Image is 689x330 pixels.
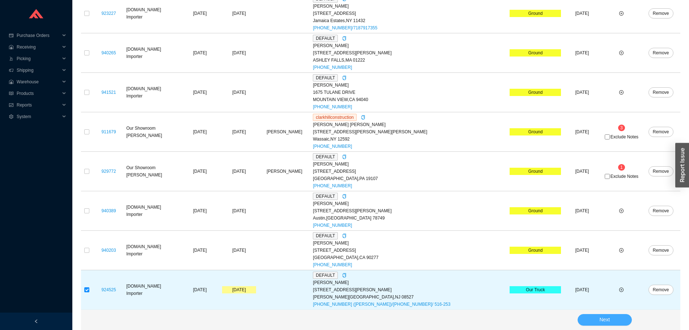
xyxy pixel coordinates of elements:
td: [DATE] [179,73,221,112]
span: Next [599,316,610,324]
td: [DATE] [179,191,221,231]
div: [PERSON_NAME] [313,279,507,286]
a: 940265 [102,50,116,55]
span: Products [17,88,60,99]
td: [DATE] [179,231,221,270]
span: read [9,91,14,96]
input: Exclude Notes [605,134,610,139]
td: [DATE] [562,152,601,191]
div: [PERSON_NAME] [313,160,507,168]
div: Copy [342,35,346,42]
div: [PERSON_NAME] [313,239,507,247]
span: copy [342,234,346,238]
div: [DOMAIN_NAME] Importer [126,6,178,21]
div: Copy [342,153,346,160]
div: [DATE] [222,286,256,293]
span: DEFAULT [313,272,338,279]
div: [PERSON_NAME] [313,42,507,49]
div: Copy [342,74,346,82]
span: copy [342,76,346,80]
div: [STREET_ADDRESS] [313,168,507,175]
div: [DATE] [222,49,256,57]
div: ASHLEY FALLS , MA 01222 [313,57,507,64]
a: 923227 [102,11,116,16]
div: [GEOGRAPHIC_DATA] , CA 90277 [313,254,507,261]
span: Remove [653,286,669,293]
span: Shipping [17,64,60,76]
span: DEFAULT [313,193,338,200]
div: Ground [510,128,561,135]
span: plus-circle [619,288,624,292]
span: DEFAULT [313,232,338,239]
button: Next [578,314,632,326]
td: [DATE] [179,112,221,152]
span: copy [361,115,365,120]
div: Our Showroom [PERSON_NAME] [126,125,178,139]
span: copy [342,273,346,277]
td: [PERSON_NAME] [258,112,312,152]
span: left [34,319,38,323]
div: Ground [510,10,561,17]
a: 911679 [102,129,116,134]
td: [DATE] [562,73,601,112]
div: Our Showroom [PERSON_NAME] [126,164,178,179]
span: Remove [653,10,669,17]
button: Remove [648,48,673,58]
a: 940389 [102,208,116,213]
button: Remove [648,206,673,216]
td: [DATE] [562,231,601,270]
div: [PERSON_NAME] [PERSON_NAME] [313,121,507,128]
div: [PERSON_NAME] [313,3,507,10]
div: [STREET_ADDRESS][PERSON_NAME][PERSON_NAME] [313,128,507,135]
span: Remove [653,49,669,57]
span: setting [9,114,14,119]
div: [PERSON_NAME][GEOGRAPHIC_DATA] , NJ 08527 [313,293,507,301]
div: Ground [510,168,561,175]
div: Copy [361,114,365,121]
span: Exclude Notes [611,174,638,179]
button: Remove [648,166,673,176]
button: Remove [648,87,673,97]
button: Remove [648,285,673,295]
button: Remove [648,245,673,255]
div: [DATE] [222,89,256,96]
span: clarkhillconstruction [313,114,357,121]
div: [DATE] [222,10,256,17]
span: Receiving [17,41,60,53]
a: [PHONE_NUMBER] [313,223,352,228]
a: [PHONE_NUMBER] [313,183,352,188]
div: [STREET_ADDRESS][PERSON_NAME] [313,207,507,214]
a: [PHONE_NUMBER] [313,262,352,267]
span: Warehouse [17,76,60,88]
div: [DOMAIN_NAME] Importer [126,204,178,218]
td: [DATE] [179,152,221,191]
span: System [17,111,60,122]
div: [DATE] [222,207,256,214]
a: [PHONE_NUMBER] ([PERSON_NAME])/[PHONE_NUMBER]/ 516-253 [313,302,450,307]
span: copy [342,36,346,41]
span: Remove [653,247,669,254]
a: 929772 [102,169,116,174]
div: [STREET_ADDRESS][PERSON_NAME] [313,286,507,293]
div: Copy [342,232,346,239]
span: Purchase Orders [17,30,60,41]
td: [PERSON_NAME] [258,152,312,191]
span: copy [342,155,346,159]
span: plus-circle [619,248,624,252]
div: 1675 TULANE DRIVE [313,89,507,96]
span: plus-circle [619,209,624,213]
span: DEFAULT [313,74,338,82]
button: Remove [648,127,673,137]
a: [PHONE_NUMBER]/7187917355 [313,25,377,30]
span: Exclude Notes [611,135,638,139]
span: 1 [620,165,623,170]
div: [DATE] [222,247,256,254]
span: DEFAULT [313,153,338,160]
span: Remove [653,89,669,96]
sup: 1 [618,164,625,171]
div: [DATE] [222,168,256,175]
div: [GEOGRAPHIC_DATA] , PA 19107 [313,175,507,182]
span: copy [342,194,346,199]
div: Ground [510,89,561,96]
div: Ground [510,207,561,214]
